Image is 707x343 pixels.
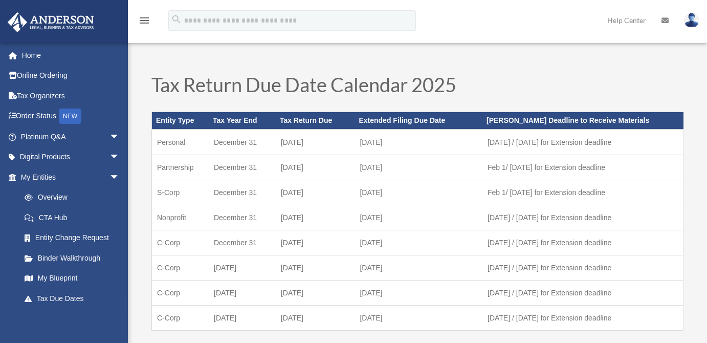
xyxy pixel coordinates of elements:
a: Digital Productsarrow_drop_down [7,147,135,167]
td: [DATE] / [DATE] for Extension deadline [482,281,683,306]
td: Partnership [152,155,209,180]
a: menu [138,18,150,27]
td: [DATE] / [DATE] for Extension deadline [482,130,683,155]
td: [DATE] / [DATE] for Extension deadline [482,230,683,255]
a: Overview [14,187,135,208]
td: December 31 [209,230,276,255]
div: NEW [59,109,81,124]
td: [DATE] [276,306,355,331]
td: [DATE] [209,281,276,306]
td: December 31 [209,155,276,180]
td: [DATE] [276,281,355,306]
a: Platinum Q&Aarrow_drop_down [7,126,135,147]
td: [DATE] [209,306,276,331]
span: arrow_drop_down [109,309,130,330]
td: [DATE] [355,306,482,331]
td: Feb 1/ [DATE] for Extension deadline [482,155,683,180]
td: [DATE] [355,255,482,281]
a: My Anderson Teamarrow_drop_down [7,309,135,329]
td: Feb 1/ [DATE] for Extension deadline [482,180,683,205]
a: Tax Organizers [7,85,135,106]
td: [DATE] [276,205,355,230]
td: C-Corp [152,281,209,306]
td: C-Corp [152,230,209,255]
td: December 31 [209,205,276,230]
td: December 31 [209,130,276,155]
a: Order StatusNEW [7,106,135,127]
th: Extended Filing Due Date [355,112,482,130]
td: [DATE] / [DATE] for Extension deadline [482,205,683,230]
th: [PERSON_NAME] Deadline to Receive Materials [482,112,683,130]
td: [DATE] [355,205,482,230]
td: [DATE] / [DATE] for Extension deadline [482,255,683,281]
h1: Tax Return Due Date Calendar 2025 [151,75,683,99]
span: arrow_drop_down [109,147,130,168]
td: C-Corp [152,255,209,281]
a: My Blueprint [14,268,135,289]
td: [DATE] [276,130,355,155]
td: [DATE] [209,255,276,281]
i: search [171,14,182,25]
th: Tax Return Due [276,112,355,130]
td: [DATE] / [DATE] for Extension deadline [482,306,683,331]
td: C-Corp [152,306,209,331]
a: CTA Hub [14,207,135,228]
td: Personal [152,130,209,155]
a: Binder Walkthrough [14,248,135,268]
td: Nonprofit [152,205,209,230]
td: [DATE] [355,180,482,205]
td: December 31 [209,180,276,205]
th: Tax Year End [209,112,276,130]
td: [DATE] [355,130,482,155]
a: Online Ordering [7,66,135,86]
a: Home [7,45,135,66]
td: [DATE] [355,230,482,255]
td: S-Corp [152,180,209,205]
td: [DATE] [355,155,482,180]
span: arrow_drop_down [109,167,130,188]
img: Anderson Advisors Platinum Portal [5,12,97,32]
td: [DATE] [276,155,355,180]
a: Entity Change Request [14,228,135,248]
a: Tax Due Dates [14,288,130,309]
a: My Entitiesarrow_drop_down [7,167,135,187]
td: [DATE] [276,180,355,205]
span: arrow_drop_down [109,126,130,147]
img: User Pic [684,13,699,28]
td: [DATE] [276,255,355,281]
td: [DATE] [355,281,482,306]
i: menu [138,14,150,27]
th: Entity Type [152,112,209,130]
td: [DATE] [276,230,355,255]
